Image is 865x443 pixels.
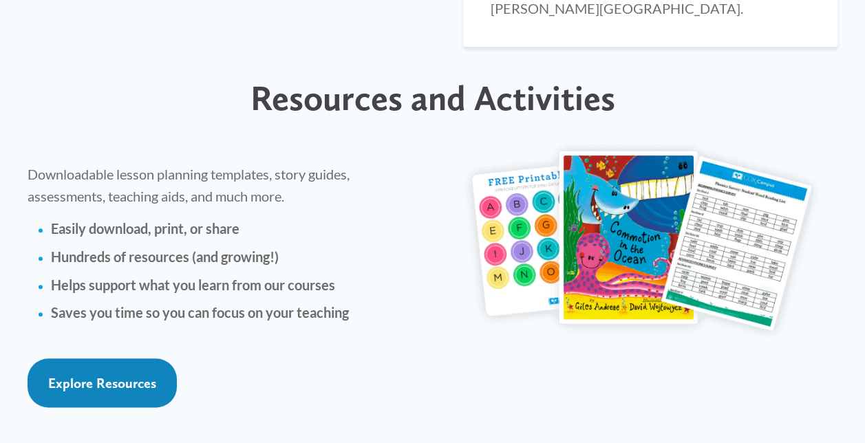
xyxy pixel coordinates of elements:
[453,133,831,352] img: educator-courses-img
[250,76,615,119] span: Resources and Activities
[51,220,239,237] strong: Easily download, print, or share
[48,375,156,391] span: Explore Resources
[51,277,335,293] strong: Helps support what you learn from our courses
[28,166,350,204] span: Downloadable lesson planning templates, story guides, assessments, teaching aids, and much more.
[28,358,177,407] a: Explore Resources
[51,248,279,265] strong: Hundreds of resources (and growing!)
[51,304,349,321] strong: Saves you time so you can focus on your teaching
